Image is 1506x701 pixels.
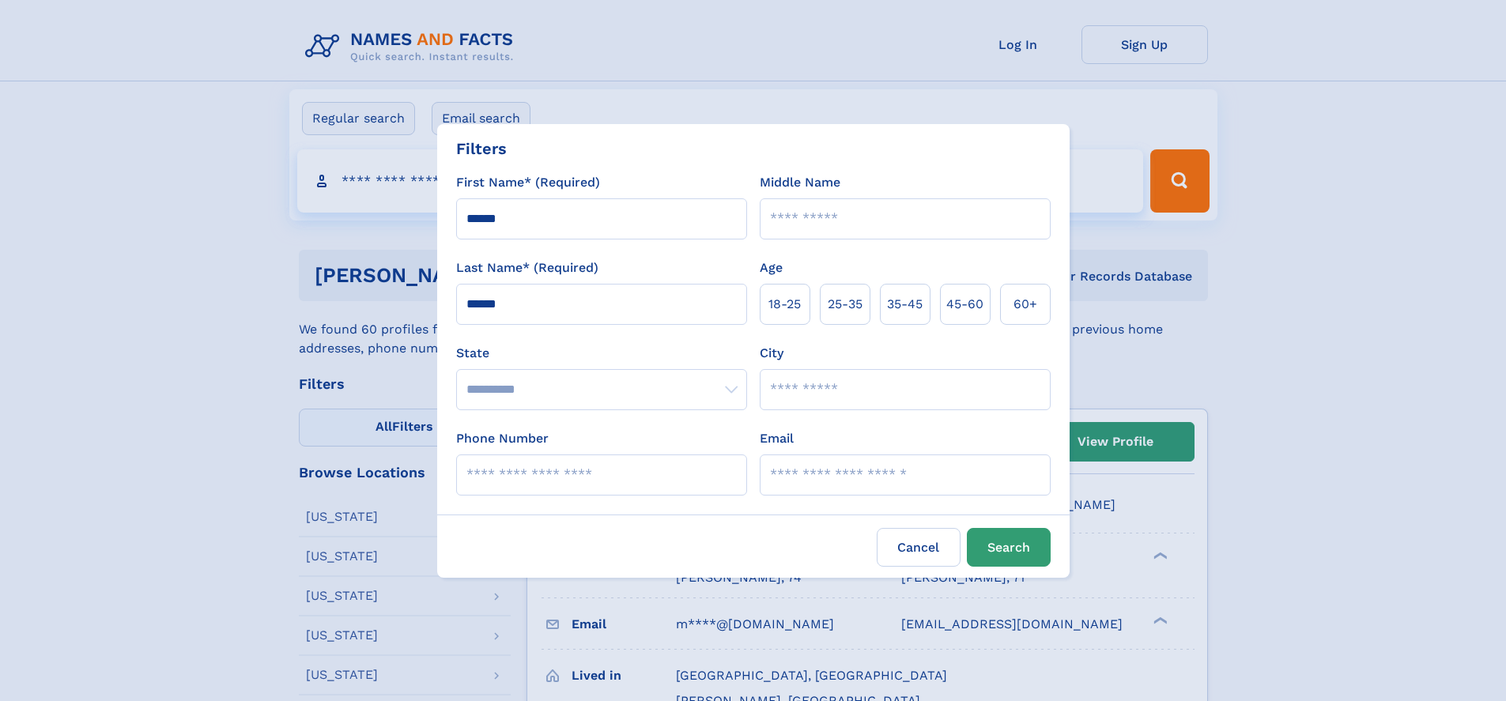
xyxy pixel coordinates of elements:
[887,295,923,314] span: 35‑45
[760,344,783,363] label: City
[1013,295,1037,314] span: 60+
[877,528,961,567] label: Cancel
[828,295,862,314] span: 25‑35
[768,295,801,314] span: 18‑25
[760,258,783,277] label: Age
[760,429,794,448] label: Email
[456,173,600,192] label: First Name* (Required)
[946,295,983,314] span: 45‑60
[456,429,549,448] label: Phone Number
[456,258,598,277] label: Last Name* (Required)
[760,173,840,192] label: Middle Name
[967,528,1051,567] button: Search
[456,137,507,160] div: Filters
[456,344,747,363] label: State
